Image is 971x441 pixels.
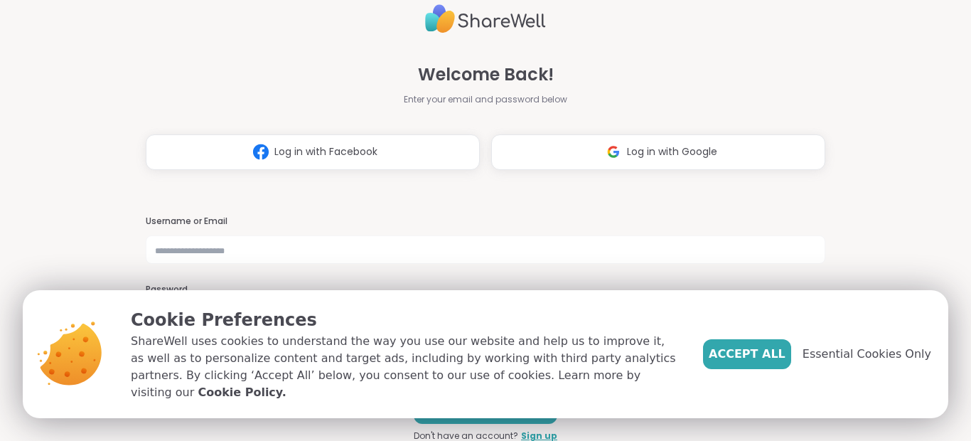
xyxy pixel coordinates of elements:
span: Enter your email and password below [404,93,567,106]
p: Cookie Preferences [131,307,680,333]
p: ShareWell uses cookies to understand the way you use our website and help us to improve it, as we... [131,333,680,401]
img: ShareWell Logomark [600,139,627,165]
span: Essential Cookies Only [803,346,931,363]
span: Accept All [709,346,785,363]
h3: Username or Email [146,216,825,228]
button: Accept All [703,339,791,369]
img: ShareWell Logomark [247,139,274,165]
h3: Password [146,284,825,296]
button: Log in with Facebook [146,134,480,170]
span: Log in with Google [627,144,717,159]
a: Cookie Policy. [198,384,286,401]
button: Log in with Google [491,134,825,170]
span: Log in with Facebook [274,144,377,159]
span: Welcome Back! [418,62,554,87]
